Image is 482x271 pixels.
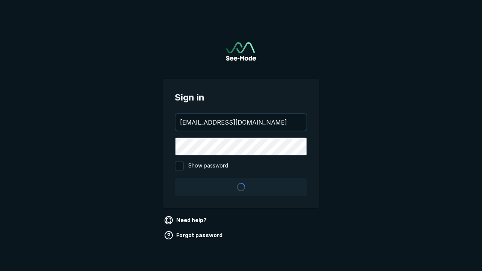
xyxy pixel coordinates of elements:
span: Show password [188,161,228,171]
a: Need help? [163,214,210,226]
span: Sign in [175,91,307,104]
img: See-Mode Logo [226,42,256,61]
a: Go to sign in [226,42,256,61]
a: Forgot password [163,229,226,241]
input: your@email.com [175,114,307,131]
